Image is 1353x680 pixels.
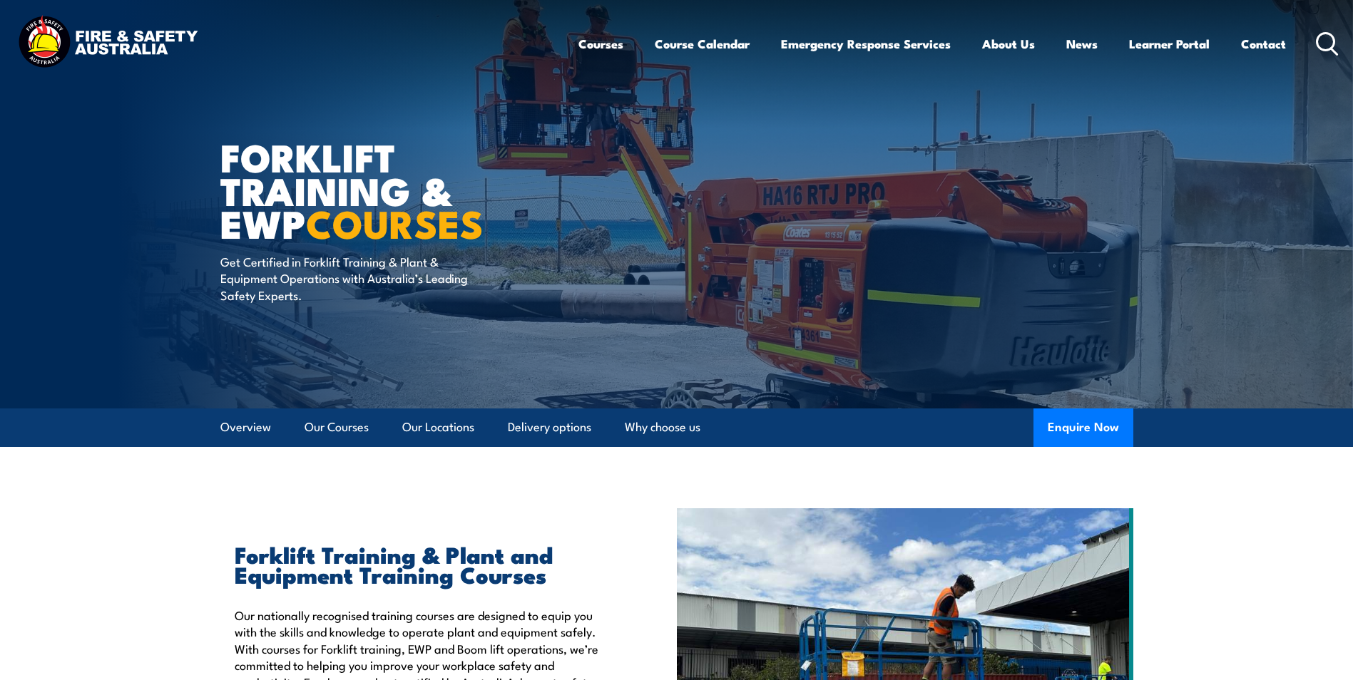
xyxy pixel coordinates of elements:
strong: COURSES [306,192,484,252]
a: Overview [220,408,271,446]
h2: Forklift Training & Plant and Equipment Training Courses [235,544,611,584]
a: Contact [1241,25,1286,63]
p: Get Certified in Forklift Training & Plant & Equipment Operations with Australia’s Leading Safety... [220,253,481,303]
button: Enquire Now [1033,408,1133,447]
a: Learner Portal [1129,25,1210,63]
a: News [1066,25,1098,63]
a: Emergency Response Services [781,25,951,63]
a: Courses [578,25,623,63]
a: Course Calendar [655,25,750,63]
a: About Us [982,25,1035,63]
h1: Forklift Training & EWP [220,140,573,239]
a: Delivery options [508,408,591,446]
a: Why choose us [625,408,700,446]
a: Our Courses [305,408,369,446]
a: Our Locations [402,408,474,446]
